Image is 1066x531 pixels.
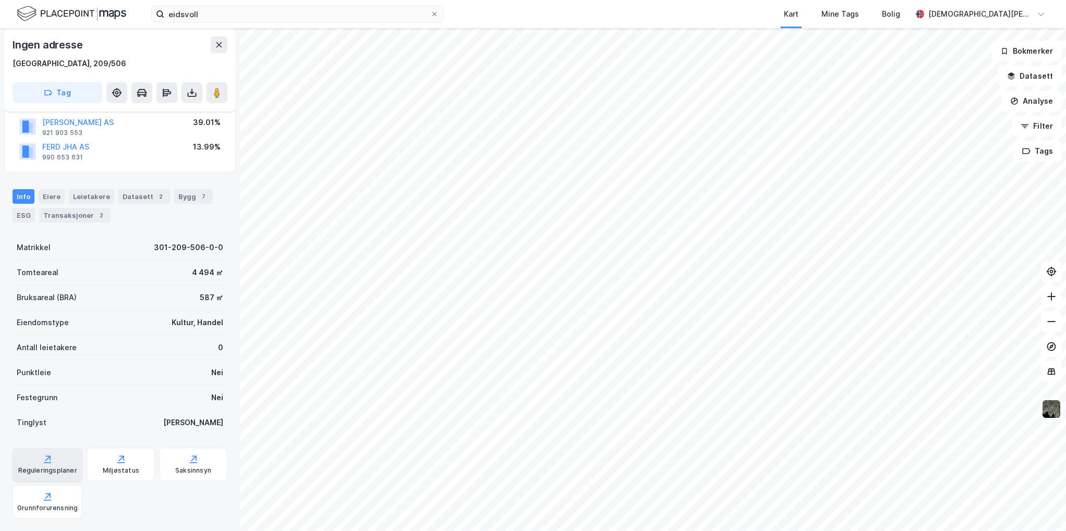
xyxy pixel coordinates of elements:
div: Bolig [882,8,900,20]
div: 587 ㎡ [200,291,223,304]
img: logo.f888ab2527a4732fd821a326f86c7f29.svg [17,5,126,23]
div: Saksinnsyn [175,466,211,475]
div: Tomteareal [17,266,58,279]
div: Nei [211,366,223,379]
button: Bokmerker [991,41,1062,61]
button: Tags [1013,141,1062,162]
img: 9k= [1041,399,1061,419]
div: Transaksjoner [39,208,111,223]
div: Bruksareal (BRA) [17,291,77,304]
div: Festegrunn [17,391,57,404]
div: [GEOGRAPHIC_DATA], 209/506 [13,57,126,70]
div: 990 653 631 [42,153,83,162]
div: 301-209-506-0-0 [154,241,223,254]
div: 2 [96,210,106,220]
div: Datasett [118,189,170,204]
button: Tag [13,82,102,103]
div: Kart [784,8,798,20]
div: ESG [13,208,35,223]
div: Info [13,189,34,204]
div: 39.01% [193,116,221,129]
div: Leietakere [69,189,114,204]
div: Eiendomstype [17,316,69,329]
button: Datasett [998,66,1062,87]
div: 921 903 553 [42,129,82,137]
div: Reguleringsplaner [18,466,77,475]
div: [DEMOGRAPHIC_DATA][PERSON_NAME] [928,8,1033,20]
div: 4 494 ㎡ [192,266,223,279]
div: Punktleie [17,366,51,379]
div: [PERSON_NAME] [163,416,223,429]
div: Miljøstatus [103,466,139,475]
button: Filter [1012,116,1062,137]
div: Kultur, Handel [172,316,223,329]
div: 2 [155,191,166,202]
div: Mine Tags [821,8,859,20]
button: Analyse [1001,91,1062,112]
iframe: Chat Widget [1014,481,1066,531]
div: 7 [198,191,209,202]
div: 13.99% [193,141,221,153]
div: Bygg [174,189,213,204]
div: Grunnforurensning [17,504,78,512]
div: Matrikkel [17,241,51,254]
div: Tinglyst [17,416,46,429]
div: Ingen adresse [13,36,84,53]
input: Søk på adresse, matrikkel, gårdeiere, leietakere eller personer [164,6,430,22]
div: Eiere [39,189,65,204]
div: Antall leietakere [17,341,77,354]
div: Nei [211,391,223,404]
div: 0 [218,341,223,354]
